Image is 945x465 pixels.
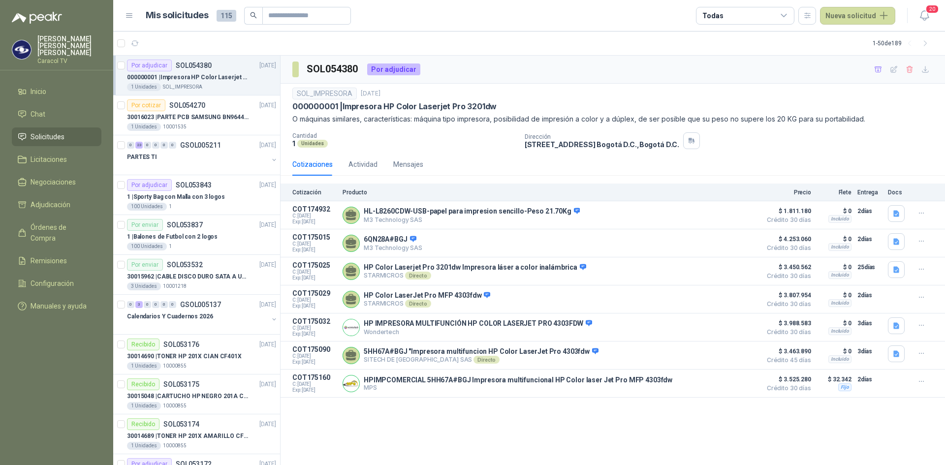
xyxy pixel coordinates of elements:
[127,352,242,361] p: 30014690 | TONER HP 201X CIAN CF401X
[857,345,882,357] p: 3 días
[12,127,101,146] a: Solicitudes
[393,159,423,170] div: Mensajes
[762,205,811,217] span: $ 1.811.180
[163,442,187,450] p: 10000855
[163,83,202,91] p: SOL_IMPRESORA
[762,261,811,273] span: $ 3.450.562
[873,35,933,51] div: 1 - 50 de 189
[292,139,295,148] p: 1
[364,319,592,328] p: HP IMPRESORA MULTIFUNCIÓN HP COLOR LASERJET PRO 4303FDW
[857,373,882,385] p: 2 días
[259,420,276,429] p: [DATE]
[259,260,276,270] p: [DATE]
[217,10,236,22] span: 115
[364,291,490,300] p: HP Color LaserJet Pro MFP 4303fdw
[367,63,420,75] div: Por adjudicar
[259,340,276,349] p: [DATE]
[364,356,598,364] p: SITECH DE [GEOGRAPHIC_DATA] SAS
[762,345,811,357] span: $ 3.463.890
[37,35,101,56] p: [PERSON_NAME] [PERSON_NAME] [PERSON_NAME]
[113,374,280,414] a: RecibidoSOL053175[DATE] 30015048 |CARTUCHO HP NEGRO 201A CF400X1 Unidades10000855
[127,243,167,250] div: 100 Unidades
[12,12,62,24] img: Logo peakr
[12,150,101,169] a: Licitaciones
[127,142,134,149] div: 0
[160,301,168,308] div: 0
[163,341,199,348] p: SOL053176
[176,62,212,69] p: SOL054380
[31,109,45,120] span: Chat
[180,142,221,149] p: GSOL005211
[762,329,811,335] span: Crédito 30 días
[343,375,359,392] img: Company Logo
[31,86,46,97] span: Inicio
[828,327,851,335] div: Incluido
[292,289,337,297] p: COT175029
[127,113,250,122] p: 30016023 | PARTE PCB SAMSUNG BN9644788A P ONECONNE
[292,303,337,309] span: Exp: [DATE]
[343,319,359,336] img: Company Logo
[127,123,161,131] div: 1 Unidades
[127,432,250,441] p: 30014689 | TONER HP 201X AMARILLO CF402X
[127,299,278,330] a: 0 3 0 0 0 0 GSOL005137[DATE] Calendarios Y Cuadernos 2026
[127,203,167,211] div: 100 Unidades
[762,357,811,363] span: Crédito 45 días
[113,255,280,295] a: Por enviarSOL053532[DATE] 30015962 |CABLE DISCO DURO SATA A USB 3.0 GENERICO3 Unidades10001218
[146,8,209,23] h1: Mis solicitudes
[292,269,337,275] span: C: [DATE]
[525,133,679,140] p: Dirección
[817,205,851,217] p: $ 0
[167,261,203,268] p: SOL053532
[817,189,851,196] p: Flete
[405,300,431,308] div: Directo
[762,289,811,301] span: $ 3.807.954
[762,233,811,245] span: $ 4.253.060
[127,60,172,71] div: Por adjudicar
[169,102,205,109] p: SOL054270
[259,380,276,389] p: [DATE]
[817,373,851,385] p: $ 32.342
[925,4,939,14] span: 20
[31,222,92,244] span: Órdenes de Compra
[127,192,225,202] p: 1 | Sporty Bag con Malla con 3 logos
[160,142,168,149] div: 0
[31,154,67,165] span: Licitaciones
[12,40,31,59] img: Company Logo
[31,301,87,311] span: Manuales y ayuda
[127,179,172,191] div: Por adjudicar
[828,215,851,223] div: Incluido
[31,177,76,187] span: Negociaciones
[113,175,280,215] a: Por adjudicarSOL053843[DATE] 1 |Sporty Bag con Malla con 3 logos100 Unidades1
[364,216,580,223] p: M3 Technology SAS
[127,392,250,401] p: 30015048 | CARTUCHO HP NEGRO 201A CF400X
[127,442,161,450] div: 1 Unidades
[127,259,163,271] div: Por enviar
[163,282,187,290] p: 10001218
[297,140,328,148] div: Unidades
[292,381,337,387] span: C: [DATE]
[343,189,756,196] p: Producto
[12,218,101,248] a: Órdenes de Compra
[857,317,882,329] p: 3 días
[31,278,74,289] span: Configuración
[817,233,851,245] p: $ 0
[113,335,280,374] a: RecibidoSOL053176[DATE] 30014690 |TONER HP 201X CIAN CF401X1 Unidades10000855
[12,82,101,101] a: Inicio
[127,99,165,111] div: Por cotizar
[180,301,221,308] p: GSOL005137
[292,241,337,247] span: C: [DATE]
[176,182,212,188] p: SOL053843
[152,301,159,308] div: 0
[169,142,176,149] div: 0
[888,189,908,196] p: Docs
[292,353,337,359] span: C: [DATE]
[762,385,811,391] span: Crédito 30 días
[113,95,280,135] a: Por cotizarSOL054270[DATE] 30016023 |PARTE PCB SAMSUNG BN9644788A P ONECONNE1 Unidades10001535
[31,255,67,266] span: Remisiones
[12,195,101,214] a: Adjudicación
[127,418,159,430] div: Recibido
[828,299,851,307] div: Incluido
[292,261,337,269] p: COT175025
[828,355,851,363] div: Incluido
[361,89,380,98] p: [DATE]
